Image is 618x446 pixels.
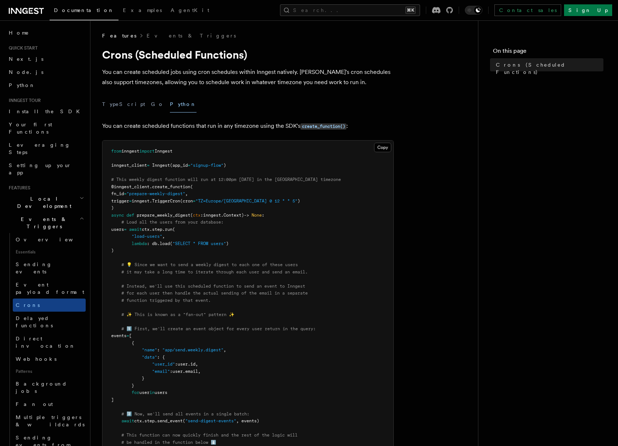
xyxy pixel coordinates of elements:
code: create_function() [300,123,346,130]
a: Next.js [6,52,86,66]
span: Features [6,185,30,191]
span: # be handled in the function below ⬇️ [121,440,216,445]
a: Leveraging Steps [6,138,86,159]
span: . [155,418,157,423]
a: Python [6,79,86,92]
span: # This weekly digest function will run at 12:00pm [DATE] in the [GEOGRAPHIC_DATA] timezone [111,177,341,182]
span: = [124,227,127,232]
span: : [175,362,178,367]
span: , [195,362,198,367]
a: Contact sales [494,4,561,16]
kbd: ⌘K [405,7,416,14]
span: user [139,390,149,395]
span: Local Development [6,195,79,210]
span: } [132,383,134,388]
button: TypeScript [102,96,145,113]
span: fn_id [111,191,124,196]
span: inngest_client [111,163,147,168]
span: = [188,163,190,168]
span: . [142,418,144,423]
span: = [193,198,195,204]
span: in [149,390,155,395]
span: Features [102,32,136,39]
span: step [144,418,155,423]
span: , events) [236,418,259,423]
span: = [124,191,127,196]
span: inngest. [132,198,152,204]
span: # 2️⃣ Now, we'll send all events in a single batch: [121,411,249,417]
span: Inngest [155,149,172,154]
span: load [160,241,170,246]
span: Background jobs [16,381,67,394]
span: Quick start [6,45,38,51]
button: Local Development [6,192,86,213]
span: [ [129,333,132,338]
span: ( [183,418,185,423]
span: ) [224,163,226,168]
span: , [224,347,226,352]
span: Your first Functions [9,122,52,135]
span: { [162,355,165,360]
span: Examples [123,7,162,13]
span: Crons (Scheduled Functions) [496,61,603,76]
a: Delayed functions [13,312,86,332]
button: Toggle dark mode [465,6,482,15]
span: "signup-flow" [190,163,224,168]
a: Sign Up [564,4,612,16]
span: for [132,390,139,395]
span: Python [9,82,35,88]
span: # 1️⃣ First, we'll create an event object for every user return in the query: [121,326,316,331]
span: Essentials [13,246,86,258]
span: ) [111,205,114,210]
span: Overview [16,237,91,242]
span: Fan out [16,401,53,407]
span: : [157,347,160,352]
span: Leveraging Steps [9,142,70,155]
span: = [129,198,132,204]
span: await [121,418,134,423]
span: Delayed functions [16,315,53,328]
span: Multiple triggers & wildcards [16,414,85,427]
a: Crons [13,299,86,312]
span: AgentKit [171,7,209,13]
span: # This function can now quickly finish and the rest of the logic will [121,433,298,438]
span: "send-digest-events" [185,418,236,423]
p: You can create scheduled jobs using cron schedules within Inngest natively. [PERSON_NAME]'s cron ... [102,67,394,87]
span: . [221,213,224,218]
button: Copy [374,143,391,152]
span: ) [226,241,229,246]
span: "load-users" [132,234,162,239]
a: Node.js [6,66,86,79]
span: users [111,227,124,232]
span: (app_id [170,163,188,168]
span: : db. [147,241,160,246]
span: run [165,227,172,232]
span: events [111,333,127,338]
span: ctx [134,418,142,423]
span: # function triggered by that event. [121,298,211,303]
span: "app/send.weekly.digest" [162,347,224,352]
span: ] [111,397,114,402]
span: . [188,362,190,367]
span: create_function [152,184,190,189]
span: -> [244,213,249,218]
span: Inngest [152,163,170,168]
span: ( [190,213,193,218]
span: # Load all the users from your database: [121,220,224,225]
span: . [149,227,152,232]
span: async [111,213,124,218]
span: inngest [203,213,221,218]
span: ( [172,227,175,232]
span: # for each user then handle the actual sending of the email in a separate [121,291,308,296]
a: Fan out [13,398,86,411]
span: Documentation [54,7,114,13]
span: : [170,369,172,374]
a: Sending events [13,258,86,278]
a: Your first Functions [6,118,86,138]
span: # it may take a long time to iterate through each user and send an email. [121,269,308,275]
a: Direct invocation [13,332,86,352]
span: # 💡 Since we want to send a weekly digest to each one of these users [121,262,298,267]
span: "user_id" [152,362,175,367]
span: . [162,227,165,232]
h4: On this page [493,47,603,58]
